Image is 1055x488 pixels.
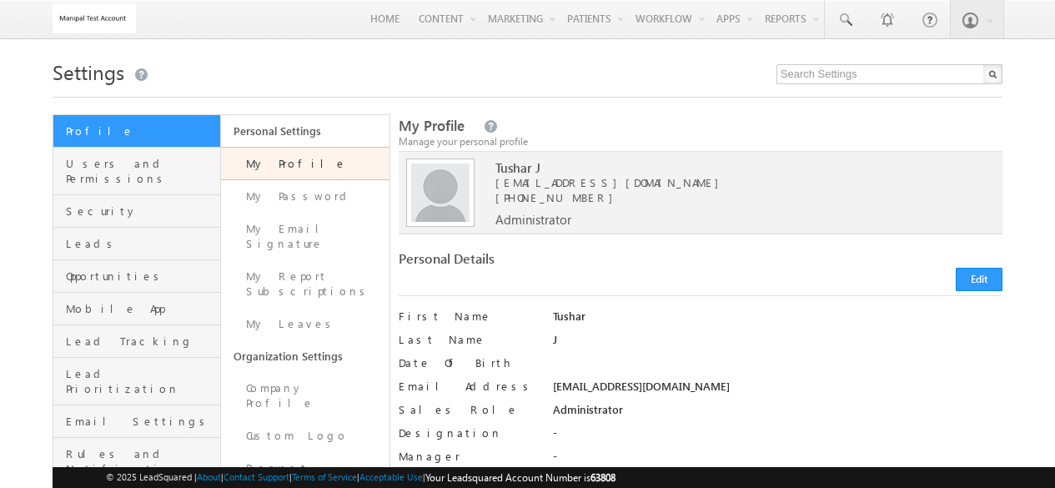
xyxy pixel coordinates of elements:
[425,471,615,484] span: Your Leadsquared Account Number is
[53,228,220,260] a: Leads
[221,213,389,260] a: My Email Signature
[221,420,389,452] a: Custom Logo
[399,402,538,417] label: Sales Role
[399,251,693,274] div: Personal Details
[106,470,615,485] span: © 2025 LeadSquared | | | | |
[399,116,465,135] span: My Profile
[66,204,216,219] span: Security
[553,379,1002,402] div: [EMAIL_ADDRESS][DOMAIN_NAME]
[399,134,1002,149] div: Manage your personal profile
[53,195,220,228] a: Security
[399,425,538,440] label: Designation
[399,379,538,394] label: Email Address
[553,332,1002,355] div: J
[66,334,216,349] span: Lead Tracking
[776,64,1002,84] input: Search Settings
[53,4,136,33] img: Custom Logo
[66,269,216,284] span: Opportunities
[66,301,216,316] span: Mobile App
[53,325,220,358] a: Lead Tracking
[66,156,216,186] span: Users and Permissions
[53,115,220,148] a: Profile
[53,293,220,325] a: Mobile App
[66,414,216,429] span: Email Settings
[221,260,389,308] a: My Report Subscriptions
[221,147,389,180] a: My Profile
[221,340,389,372] a: Organization Settings
[53,260,220,293] a: Opportunities
[399,355,538,370] label: Date Of Birth
[221,180,389,213] a: My Password
[590,471,615,484] span: 63808
[66,366,216,396] span: Lead Prioritization
[495,212,571,227] span: Administrator
[399,332,538,347] label: Last Name
[224,471,289,482] a: Contact Support
[221,115,389,147] a: Personal Settings
[66,123,216,138] span: Profile
[495,190,621,204] span: [PHONE_NUMBER]
[53,405,220,438] a: Email Settings
[66,446,216,476] span: Rules and Notifications
[553,449,1002,472] div: -
[53,438,220,485] a: Rules and Notifications
[53,148,220,195] a: Users and Permissions
[553,425,1002,449] div: -
[359,471,423,482] a: Acceptable Use
[956,268,1002,291] button: Edit
[197,471,221,482] a: About
[553,309,1002,332] div: Tushar
[53,358,220,405] a: Lead Prioritization
[66,236,216,251] span: Leads
[221,372,389,420] a: Company Profile
[53,58,124,85] span: Settings
[292,471,357,482] a: Terms of Service
[221,308,389,340] a: My Leaves
[553,402,1002,425] div: Administrator
[399,309,538,324] label: First Name
[495,175,978,190] span: [EMAIL_ADDRESS][DOMAIN_NAME]
[495,160,978,175] span: Tushar J
[399,449,538,464] label: Manager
